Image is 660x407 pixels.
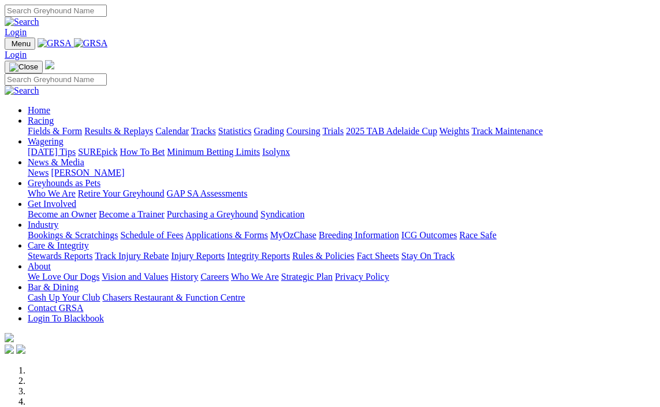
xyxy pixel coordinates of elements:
[357,251,399,261] a: Fact Sheets
[28,293,100,302] a: Cash Up Your Club
[28,126,82,136] a: Fields & Form
[74,38,108,49] img: GRSA
[28,240,89,250] a: Care & Integrity
[167,209,258,219] a: Purchasing a Greyhound
[170,272,198,282] a: History
[28,147,76,157] a: [DATE] Tips
[5,86,39,96] img: Search
[286,126,320,136] a: Coursing
[401,251,454,261] a: Stay On Track
[28,126,655,136] div: Racing
[28,230,118,240] a: Bookings & Scratchings
[99,209,165,219] a: Become a Trainer
[5,333,14,342] img: logo-grsa-white.png
[401,230,457,240] a: ICG Outcomes
[322,126,344,136] a: Trials
[28,313,104,323] a: Login To Blackbook
[439,126,469,136] a: Weights
[28,251,92,261] a: Stewards Reports
[28,209,96,219] a: Become an Owner
[5,38,35,50] button: Toggle navigation
[28,230,655,240] div: Industry
[254,126,284,136] a: Grading
[28,272,655,282] div: About
[231,272,279,282] a: Who We Are
[167,147,260,157] a: Minimum Betting Limits
[346,126,437,136] a: 2025 TAB Adelaide Cup
[28,251,655,261] div: Care & Integrity
[28,168,655,178] div: News & Media
[38,38,72,49] img: GRSA
[9,62,38,72] img: Close
[5,17,39,27] img: Search
[319,230,399,240] a: Breeding Information
[5,27,27,37] a: Login
[45,60,54,69] img: logo-grsa-white.png
[78,188,165,198] a: Retire Your Greyhound
[120,230,183,240] a: Schedule of Fees
[120,147,165,157] a: How To Bet
[16,345,25,354] img: twitter.svg
[28,188,655,199] div: Greyhounds as Pets
[200,272,229,282] a: Careers
[281,272,333,282] a: Strategic Plan
[78,147,117,157] a: SUREpick
[102,293,245,302] a: Chasers Restaurant & Function Centre
[260,209,304,219] a: Syndication
[84,126,153,136] a: Results & Replays
[167,188,248,198] a: GAP SA Assessments
[155,126,189,136] a: Calendar
[28,209,655,220] div: Get Involved
[12,39,31,48] span: Menu
[459,230,496,240] a: Race Safe
[262,147,290,157] a: Isolynx
[218,126,252,136] a: Statistics
[28,116,54,125] a: Racing
[28,303,83,313] a: Contact GRSA
[28,157,84,167] a: News & Media
[292,251,355,261] a: Rules & Policies
[28,168,49,177] a: News
[28,105,50,115] a: Home
[335,272,389,282] a: Privacy Policy
[28,188,76,198] a: Who We Are
[171,251,225,261] a: Injury Reports
[28,282,79,292] a: Bar & Dining
[51,168,124,177] a: [PERSON_NAME]
[28,261,51,271] a: About
[28,272,99,282] a: We Love Our Dogs
[270,230,316,240] a: MyOzChase
[5,345,14,354] img: facebook.svg
[5,50,27,60] a: Login
[227,251,290,261] a: Integrity Reports
[28,147,655,157] div: Wagering
[5,5,107,17] input: Search
[28,199,76,209] a: Get Involved
[28,220,58,230] a: Industry
[28,136,64,146] a: Wagering
[191,126,216,136] a: Tracks
[28,293,655,303] div: Bar & Dining
[472,126,543,136] a: Track Maintenance
[5,61,43,73] button: Toggle navigation
[102,272,168,282] a: Vision and Values
[28,178,100,188] a: Greyhounds as Pets
[5,73,107,86] input: Search
[185,230,268,240] a: Applications & Forms
[95,251,169,261] a: Track Injury Rebate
